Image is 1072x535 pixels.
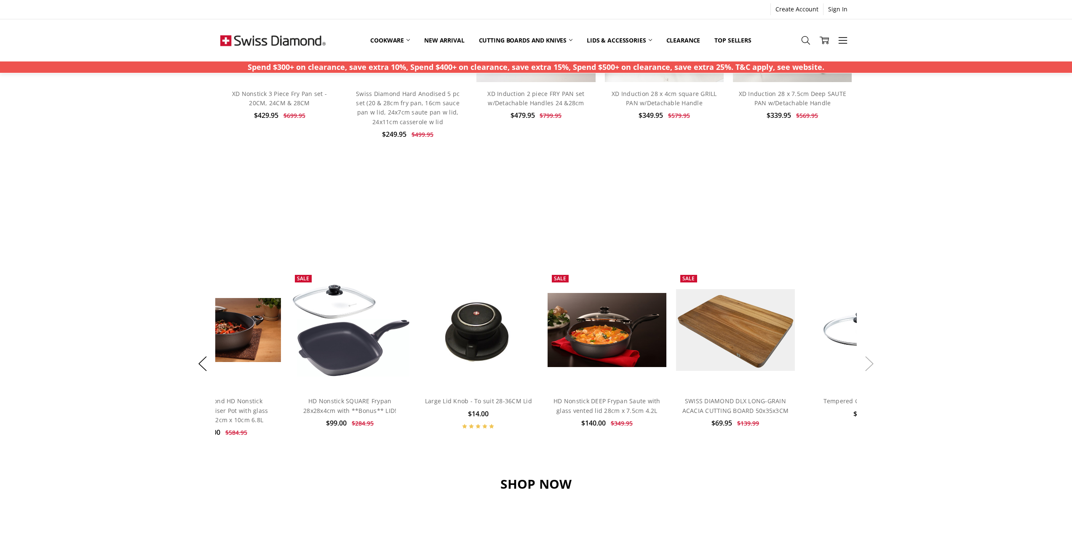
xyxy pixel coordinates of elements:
[220,476,852,492] h3: SHOP NOW
[771,3,823,15] a: Create Account
[290,283,409,377] img: HD Nonstick SQUARE Frypan 28x28x4cm with **Bonus** LID!
[472,31,580,50] a: Cutting boards and knives
[580,31,659,50] a: Lids & Accessories
[553,397,660,414] a: HD Nonstick DEEP Frypan Saute with glass vented lid 28cm x 7.5cm 4.2L
[823,397,904,405] a: Tempered Glass Lid - 28 cm
[711,418,732,428] span: $69.95
[547,293,666,367] img: HD Nonstick DEEP Frypan Saute with glass vented lid 28cm x 7.5cm 4.2L
[220,19,326,61] img: Free Shipping On Every Order
[547,271,666,390] a: HD Nonstick DEEP Frypan Saute with glass vented lid 28cm x 7.5cm 4.2L
[326,418,347,428] span: $99.00
[737,419,759,427] span: $139.99
[363,31,417,50] a: Cookware
[419,271,538,390] a: Large Lid Knob - To suit 28-36CM Lid
[612,90,717,107] a: XD Induction 28 x 4cm square GRILL PAN w/Detachable Handle
[162,298,281,362] img: Swiss Diamond HD Nonstick Casserole Braiser Pot with glass vented Lid 32cm x 10cm 6.8L
[804,293,923,367] img: Tempered Glass Lid - 28 cm
[554,275,566,282] span: Sale
[297,275,309,282] span: Sale
[220,204,852,220] h2: BEST SELLERS
[540,112,561,120] span: $799.95
[254,111,278,120] span: $429.95
[511,111,535,120] span: $479.95
[682,275,695,282] span: Sale
[861,351,878,377] button: Next
[610,419,632,427] span: $349.95
[767,111,791,120] span: $339.95
[581,418,605,428] span: $140.00
[682,397,789,414] a: SWISS DIAMOND DLX LONG-GRAIN ACACIA CUTTING BOARD 50x35x3CM
[417,31,471,50] a: New arrival
[707,31,758,50] a: Top Sellers
[676,271,795,390] a: SWISS DIAMOND DLX LONG-GRAIN ACACIA CUTTING BOARD 50x35x3CM
[248,61,824,73] p: Spend $300+ on clearance, save extra 10%, Spend $400+ on clearance, save extra 15%, Spend $500+ o...
[356,90,460,126] a: Swiss Diamond Hard Anodised 5 pc set (20 & 28cm fry pan, 16cm sauce pan w lid, 24x7cm saute pan w...
[382,130,406,139] span: $249.95
[175,397,268,424] a: Swiss Diamond HD Nonstick Casserole Braiser Pot with glass vented Lid 32cm x 10cm 6.8L
[283,112,305,120] span: $699.95
[796,112,818,120] span: $569.95
[225,429,247,437] span: $584.95
[303,397,396,414] a: HD Nonstick SQUARE Frypan 28x28x4cm with **Bonus** LID!
[853,409,874,418] span: $59.95
[739,90,847,107] a: XD Induction 28 x 7.5cm Deep SAUTE PAN w/Detachable Handle
[823,3,852,15] a: Sign In
[668,112,690,120] span: $579.95
[676,289,795,370] img: SWISS DIAMOND DLX LONG-GRAIN ACACIA CUTTING BOARD 50x35x3CM
[430,271,527,390] img: Large Lid Knob - To suit 28-36CM Lid
[468,409,489,418] span: $14.00
[232,90,327,107] a: XD Nonstick 3 Piece Fry Pan set - 20CM, 24CM & 28CM
[220,224,852,233] p: Fall In Love With Your Kitchen Again
[804,271,923,390] a: Tempered Glass Lid - 28 cm
[194,351,211,377] button: Previous
[659,31,708,50] a: Clearance
[639,111,663,120] span: $349.95
[487,90,584,107] a: XD Induction 2 piece FRY PAN set w/Detachable Handles 24 &28cm
[352,419,374,427] span: $284.95
[425,397,532,405] a: Large Lid Knob - To suit 28-36CM Lid
[290,271,409,390] a: HD Nonstick SQUARE Frypan 28x28x4cm with **Bonus** LID!
[412,130,433,138] span: $499.95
